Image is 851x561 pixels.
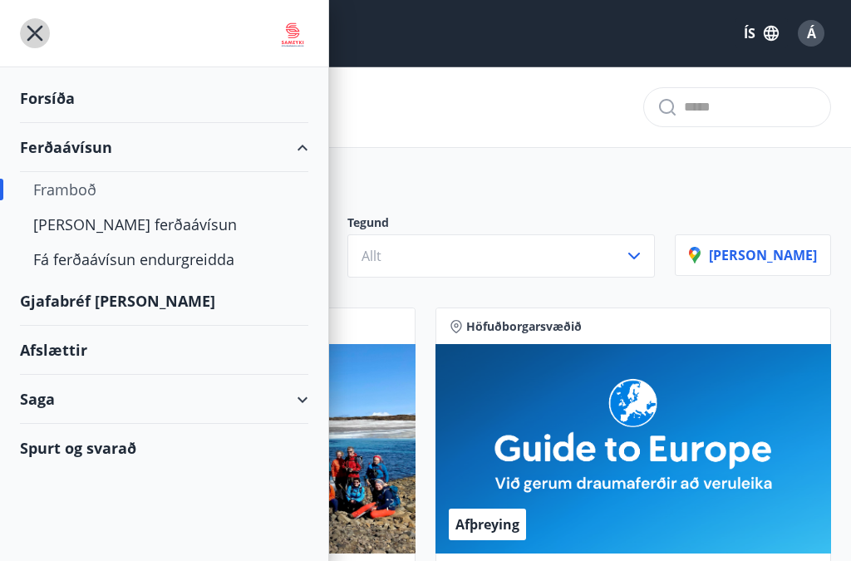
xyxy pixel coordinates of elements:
[20,18,50,48] button: menu
[33,207,295,242] div: [PERSON_NAME] ferðaávísun
[362,247,381,265] span: Allt
[20,123,308,172] div: Ferðaávísun
[20,74,308,123] div: Forsíða
[466,318,582,335] span: Höfuðborgarsvæðið
[347,214,655,234] p: Tegund
[277,18,308,52] img: union_logo
[735,18,788,48] button: ÍS
[689,246,817,264] p: [PERSON_NAME]
[33,242,295,277] div: Fá ferðaávísun endurgreidda
[20,277,308,326] div: Gjafabréf [PERSON_NAME]
[20,375,308,424] div: Saga
[20,424,308,472] div: Spurt og svarað
[455,515,519,534] span: Afþreying
[347,234,655,278] button: Allt
[807,24,816,42] span: Á
[33,172,295,207] div: Framboð
[20,326,308,375] div: Afslættir
[791,13,831,53] button: Á
[675,234,831,276] button: [PERSON_NAME]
